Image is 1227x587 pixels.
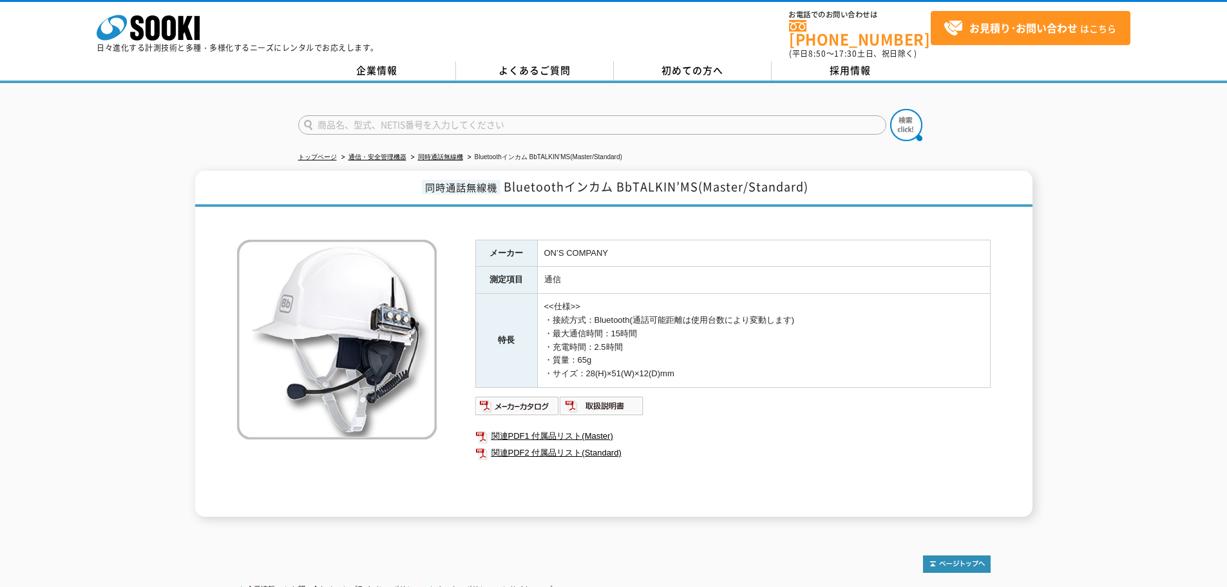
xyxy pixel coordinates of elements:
a: 同時通話無線機 [418,153,463,160]
span: 17:30 [834,48,857,59]
input: 商品名、型式、NETIS番号を入力してください [298,115,886,135]
a: 採用情報 [772,61,929,81]
span: 同時通話無線機 [422,180,500,195]
td: ON’S COMPANY [537,240,990,267]
th: メーカー [475,240,537,267]
img: Bluetoothインカム BbTALKIN’MS(Master/Standard) [237,240,437,439]
a: よくあるご質問 [456,61,614,81]
a: 関連PDF2 付属品リスト(Standard) [475,445,991,461]
span: (平日 ～ 土日、祝日除く) [789,48,917,59]
td: <<仕様>> ・接続方式：Bluetooth(通話可能距離は使用台数により変動します) ・最大通信時間：15時間 ・充電時間：2.5時間 ・質量：65g ・サイズ：28(H)×51(W)×12(... [537,294,990,388]
strong: お見積り･お問い合わせ [969,20,1078,35]
img: btn_search.png [890,109,922,141]
th: 測定項目 [475,267,537,294]
img: メーカーカタログ [475,396,560,416]
li: Bluetoothインカム BbTALKIN’MS(Master/Standard) [465,151,622,164]
p: 日々進化する計測技術と多種・多様化するニーズにレンタルでお応えします。 [97,44,379,52]
span: はこちら [944,19,1116,38]
a: 通信・安全管理機器 [348,153,406,160]
span: 初めての方へ [661,63,723,77]
a: トップページ [298,153,337,160]
td: 通信 [537,267,990,294]
a: 関連PDF1 付属品リスト(Master) [475,428,991,445]
span: 8:50 [808,48,826,59]
th: 特長 [475,294,537,388]
span: お電話でのお問い合わせは [789,11,931,19]
a: メーカーカタログ [475,404,560,414]
a: 初めての方へ [614,61,772,81]
a: 企業情報 [298,61,456,81]
a: お見積り･お問い合わせはこちら [931,11,1130,45]
a: [PHONE_NUMBER] [789,20,931,46]
a: 取扱説明書 [560,404,644,414]
img: 取扱説明書 [560,396,644,416]
img: トップページへ [923,555,991,573]
span: Bluetoothインカム BbTALKIN’MS(Master/Standard) [504,178,808,195]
